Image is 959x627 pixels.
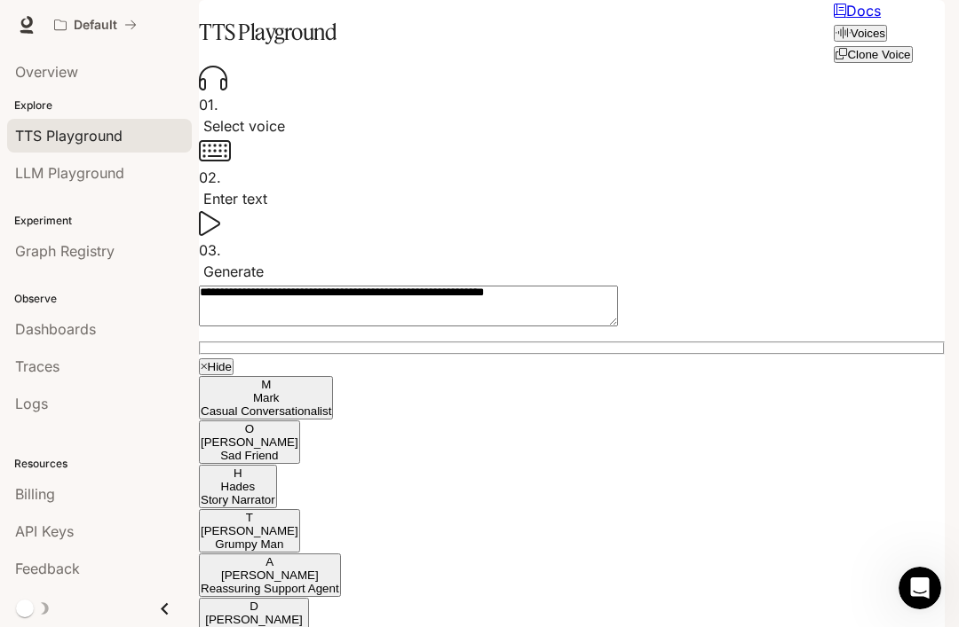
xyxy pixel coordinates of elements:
[201,391,331,404] p: Mark
[201,449,298,462] p: Sad Friend
[201,600,307,613] div: D
[201,378,331,391] div: M
[201,582,339,595] p: Reassuring Support Agent
[199,94,945,115] p: 0 1 .
[201,466,275,480] div: H
[201,511,298,524] div: T
[201,613,307,626] p: [PERSON_NAME]
[899,567,941,609] iframe: Intercom live chat
[201,537,298,551] p: Grumpy Man
[834,25,887,42] button: Voices
[74,18,117,33] p: Default
[199,188,945,209] p: Enter text
[199,509,300,553] button: T[PERSON_NAME]Grumpy Man
[201,524,298,537] p: [PERSON_NAME]
[201,435,298,449] p: [PERSON_NAME]
[199,553,341,597] button: A[PERSON_NAME]Reassuring Support Agent
[199,14,337,50] h1: TTS Playground
[46,7,145,43] button: All workspaces
[201,568,339,582] p: [PERSON_NAME]
[199,358,234,375] button: Hide
[834,46,912,63] button: Clone Voice
[199,420,300,464] button: O[PERSON_NAME]Sad Friend
[201,422,298,435] div: O
[199,239,945,261] p: 0 3 .
[201,493,275,506] p: Story Narrator
[199,261,945,282] p: Generate
[199,465,277,508] button: HHadesStory Narrator
[201,555,339,568] div: A
[199,167,945,188] p: 0 2 .
[201,404,331,418] p: Casual Conversationalist
[199,376,333,419] button: MMarkCasual Conversationalist
[201,480,275,493] p: Hades
[834,2,881,20] a: Docs
[199,115,945,137] p: Select voice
